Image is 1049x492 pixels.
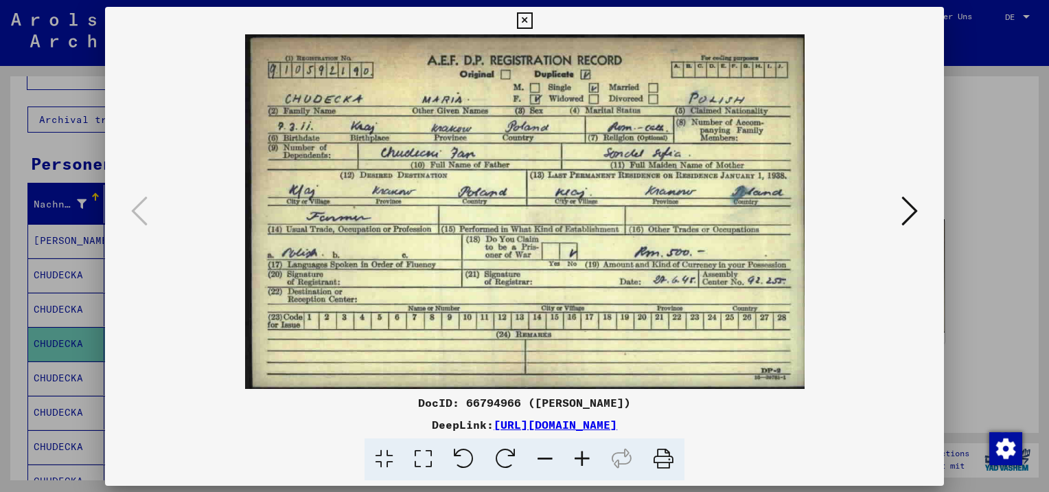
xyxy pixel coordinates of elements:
[152,34,897,389] img: 001.jpg
[105,416,944,433] div: DeepLink:
[494,418,617,432] a: [URL][DOMAIN_NAME]
[989,432,1022,465] div: Zustimmung ändern
[105,394,944,411] div: DocID: 66794966 ([PERSON_NAME])
[989,432,1022,465] img: Zustimmung ändern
